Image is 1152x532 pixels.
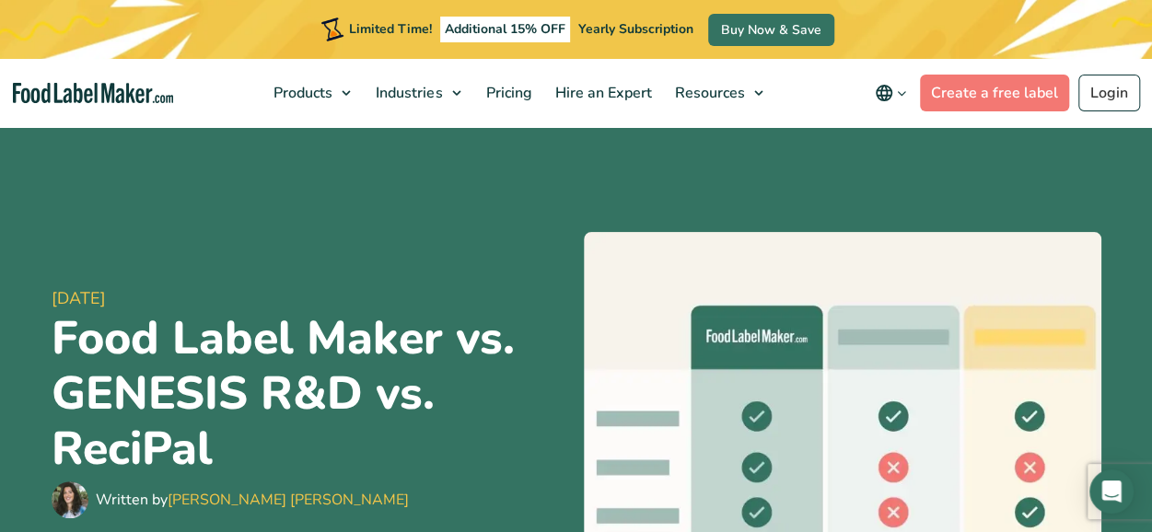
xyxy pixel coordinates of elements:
a: Hire an Expert [543,59,658,127]
div: Open Intercom Messenger [1089,469,1134,514]
a: Resources [663,59,772,127]
span: Resources [669,83,746,103]
a: Industries [365,59,470,127]
a: [PERSON_NAME] [PERSON_NAME] [168,490,409,510]
span: Products [268,83,334,103]
span: Hire an Expert [549,83,653,103]
span: Yearly Subscription [578,20,693,38]
a: Products [262,59,360,127]
img: Maria Abi Hanna - Food Label Maker [52,481,88,518]
span: Industries [370,83,444,103]
span: Pricing [480,83,533,103]
a: Create a free label [920,75,1069,111]
a: Buy Now & Save [708,14,834,46]
a: Pricing [474,59,539,127]
a: Login [1078,75,1140,111]
h1: Food Label Maker vs. GENESIS R&D vs. ReciPal [52,311,569,477]
span: Limited Time! [349,20,432,38]
span: [DATE] [52,286,569,311]
div: Written by [96,489,409,511]
span: Additional 15% OFF [440,17,570,42]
